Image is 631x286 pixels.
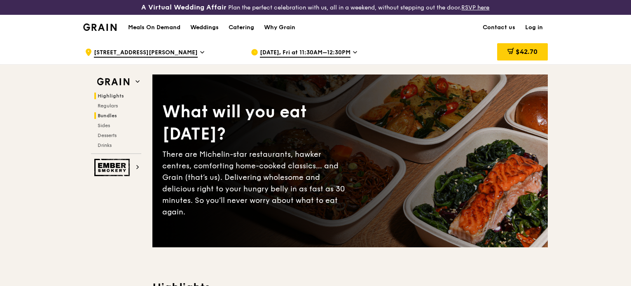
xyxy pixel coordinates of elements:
[516,48,538,56] span: $42.70
[185,15,224,40] a: Weddings
[98,123,110,128] span: Sides
[520,15,548,40] a: Log in
[94,159,132,176] img: Ember Smokery web logo
[190,15,219,40] div: Weddings
[98,103,118,109] span: Regulars
[105,3,526,12] div: Plan the perfect celebration with us, all in a weekend, without stepping out the door.
[229,15,254,40] div: Catering
[224,15,259,40] a: Catering
[94,74,132,89] img: Grain web logo
[259,15,300,40] a: Why Grain
[98,133,117,138] span: Desserts
[98,113,117,119] span: Bundles
[162,101,350,145] div: What will you eat [DATE]?
[162,149,350,218] div: There are Michelin-star restaurants, hawker centres, comforting home-cooked classics… and Grain (...
[83,14,117,39] a: GrainGrain
[98,142,112,148] span: Drinks
[264,15,295,40] div: Why Grain
[478,15,520,40] a: Contact us
[98,93,124,99] span: Highlights
[83,23,117,31] img: Grain
[141,3,227,12] h3: A Virtual Wedding Affair
[128,23,180,32] h1: Meals On Demand
[461,4,489,11] a: RSVP here
[94,49,198,58] span: [STREET_ADDRESS][PERSON_NAME]
[260,49,351,58] span: [DATE], Fri at 11:30AM–12:30PM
